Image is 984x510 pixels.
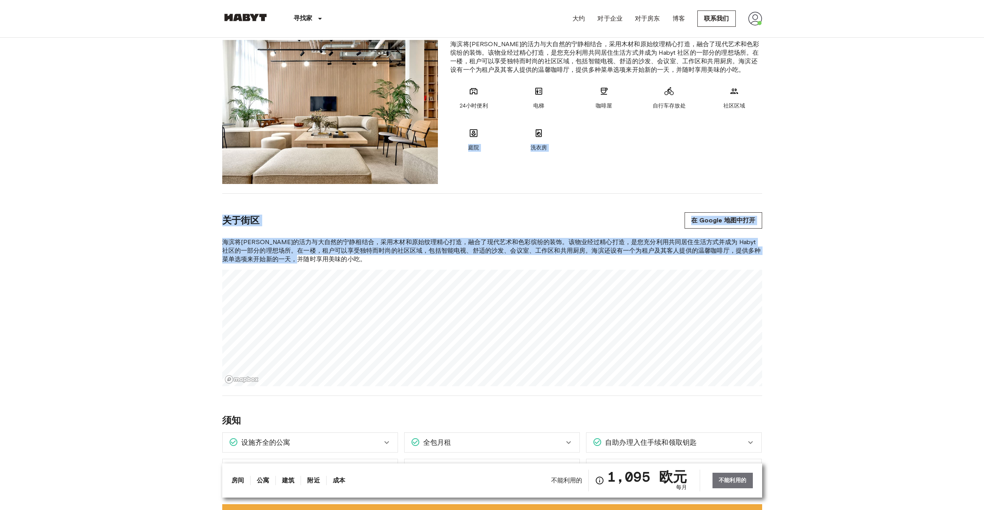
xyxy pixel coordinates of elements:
[420,437,451,448] span: 全包月租
[685,212,762,229] a: 在 Google 地图中打开
[597,14,623,23] a: 对于企业
[405,459,579,479] div: 城市登记确认
[222,14,269,21] img: 哈比特
[572,14,585,23] a: 大约
[460,102,488,110] span: 24小时便利
[232,476,244,485] a: 房间
[222,415,762,426] span: 须知
[333,476,345,485] a: 成本
[222,40,438,184] img: 占位符图像
[307,476,320,485] a: 附近
[653,102,686,110] span: 自行车存放处
[405,433,579,452] div: 全包月租
[602,437,697,448] span: 自助办理入住手续和领取钥匙
[468,144,479,152] span: 庭院
[222,270,762,386] canvas: 地图
[223,459,398,479] div: 顺利的预订流程
[697,10,736,27] a: 联系我们
[238,437,291,448] span: 设施齐全的公寓
[223,433,398,452] div: 设施齐全的公寓
[222,238,762,264] span: 海滨将[PERSON_NAME]的活力与大自然的宁静相结合，采用木材和原始纹理精心打造，融合了现代艺术和色彩缤纷的装饰。该物业经过精心打造，是您充分利用共同居住生活方式并成为 Habyt 社区的...
[531,144,547,152] span: 洗衣房
[533,102,544,110] span: 电梯
[635,14,660,23] a: 对于房东
[225,375,259,384] a: Mapbox 标志
[551,476,583,485] span: 不能利用的
[294,14,312,23] p: 寻找家
[222,215,260,226] span: 关于街区
[257,476,269,485] a: 公寓
[748,12,762,26] img: 化身
[282,476,294,485] a: 建筑
[586,459,761,479] div: 不允许携带宠物
[673,14,685,23] a: 博客
[450,40,762,74] span: 海滨将[PERSON_NAME]的活力与大自然的宁静相结合，采用木材和原始纹理精心打造，融合了现代艺术和色彩缤纷的装饰。该物业经过精心打造，是您充分利用共同居住生活方式并成为 Habyt 社区的...
[595,476,604,485] svg: 查看成本概览以获取完整的价格明细。请注意，折扣仅适用于新加入者，折扣的条款和条件可能会根据住宿情况而有所不同。
[676,484,687,491] span: 每月
[723,102,745,110] span: 社区区域
[586,433,761,452] div: 自助办理入住手续和领取钥匙
[607,470,687,484] span: 1,095 欧元
[596,102,612,110] span: 咖啡屋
